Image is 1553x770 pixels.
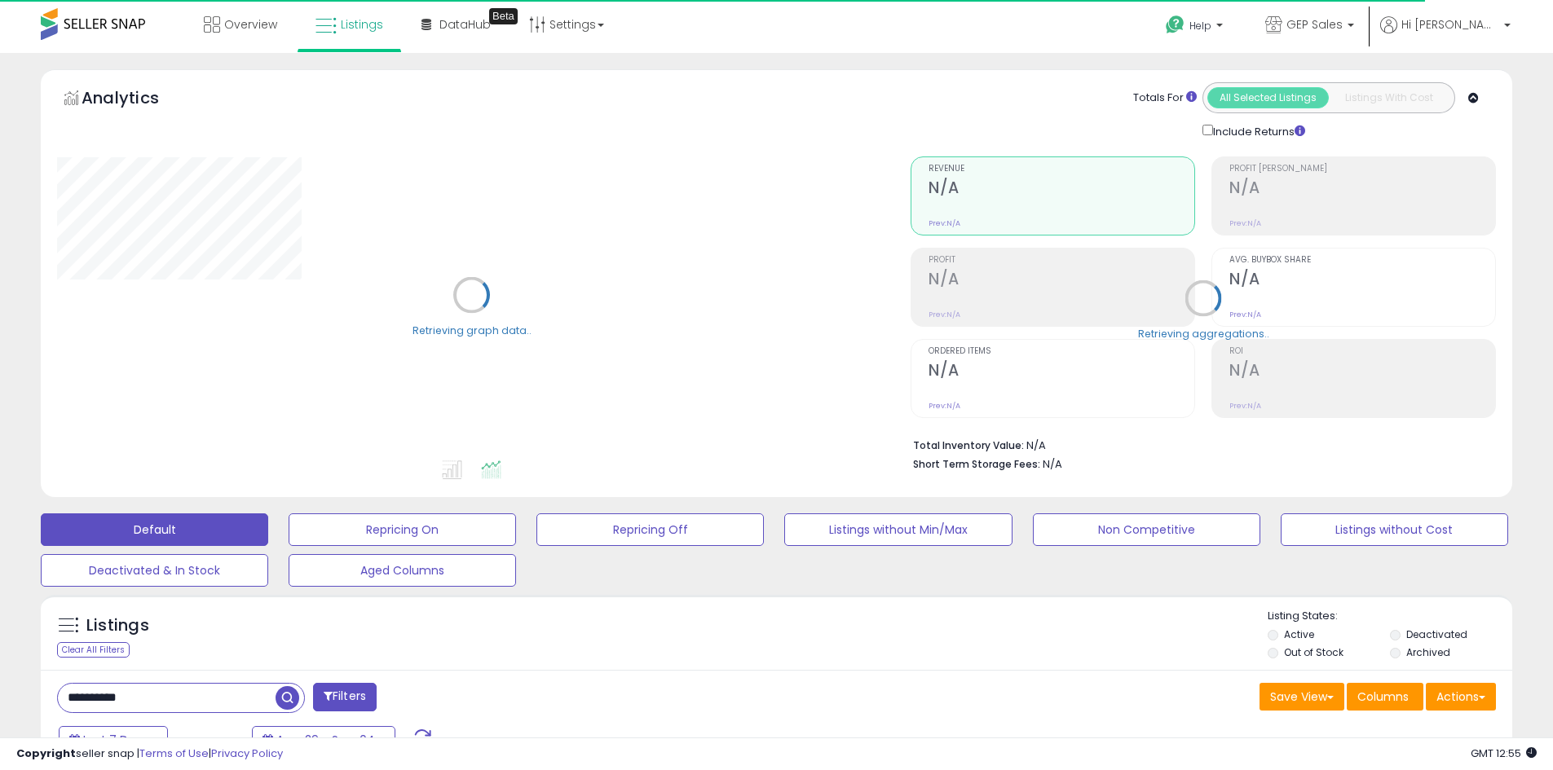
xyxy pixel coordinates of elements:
span: Help [1189,19,1211,33]
h5: Analytics [82,86,191,113]
span: Compared to: [170,733,245,749]
label: Archived [1406,645,1450,659]
span: Listings [341,16,383,33]
span: DataHub [439,16,491,33]
span: Aug-29 - Sep-04 [276,732,375,748]
div: Totals For [1133,90,1197,106]
button: Save View [1260,683,1344,711]
label: Out of Stock [1284,645,1343,659]
a: Hi [PERSON_NAME] [1380,16,1511,53]
button: Listings With Cost [1328,87,1449,108]
span: GEP Sales [1286,16,1343,33]
span: Overview [224,16,277,33]
button: Listings without Cost [1281,513,1508,546]
span: Last 7 Days [83,732,148,748]
a: Help [1153,2,1239,53]
button: Aug-29 - Sep-04 [252,726,395,754]
label: Active [1284,627,1314,641]
a: Privacy Policy [211,746,283,761]
div: Retrieving aggregations.. [1138,326,1269,341]
button: Listings without Min/Max [784,513,1012,546]
button: Default [41,513,268,546]
button: Aged Columns [289,554,516,587]
button: Repricing Off [536,513,764,546]
div: seller snap | | [16,746,283,762]
span: 2025-09-12 12:55 GMT [1471,746,1537,761]
button: Deactivated & In Stock [41,554,268,587]
button: Columns [1347,683,1423,711]
strong: Copyright [16,746,76,761]
span: Hi [PERSON_NAME] [1401,16,1499,33]
button: All Selected Listings [1207,87,1329,108]
div: Tooltip anchor [489,8,518,24]
i: Get Help [1165,15,1185,35]
button: Repricing On [289,513,516,546]
span: Columns [1357,689,1409,705]
button: Actions [1426,683,1496,711]
div: Clear All Filters [57,642,130,658]
div: Retrieving graph data.. [413,323,532,337]
button: Last 7 Days [59,726,168,754]
p: Listing States: [1268,609,1512,624]
h5: Listings [86,614,149,637]
button: Filters [313,683,377,711]
div: Include Returns [1190,121,1325,140]
button: Non Competitive [1033,513,1260,546]
label: Deactivated [1406,627,1467,641]
a: Terms of Use [139,746,209,761]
